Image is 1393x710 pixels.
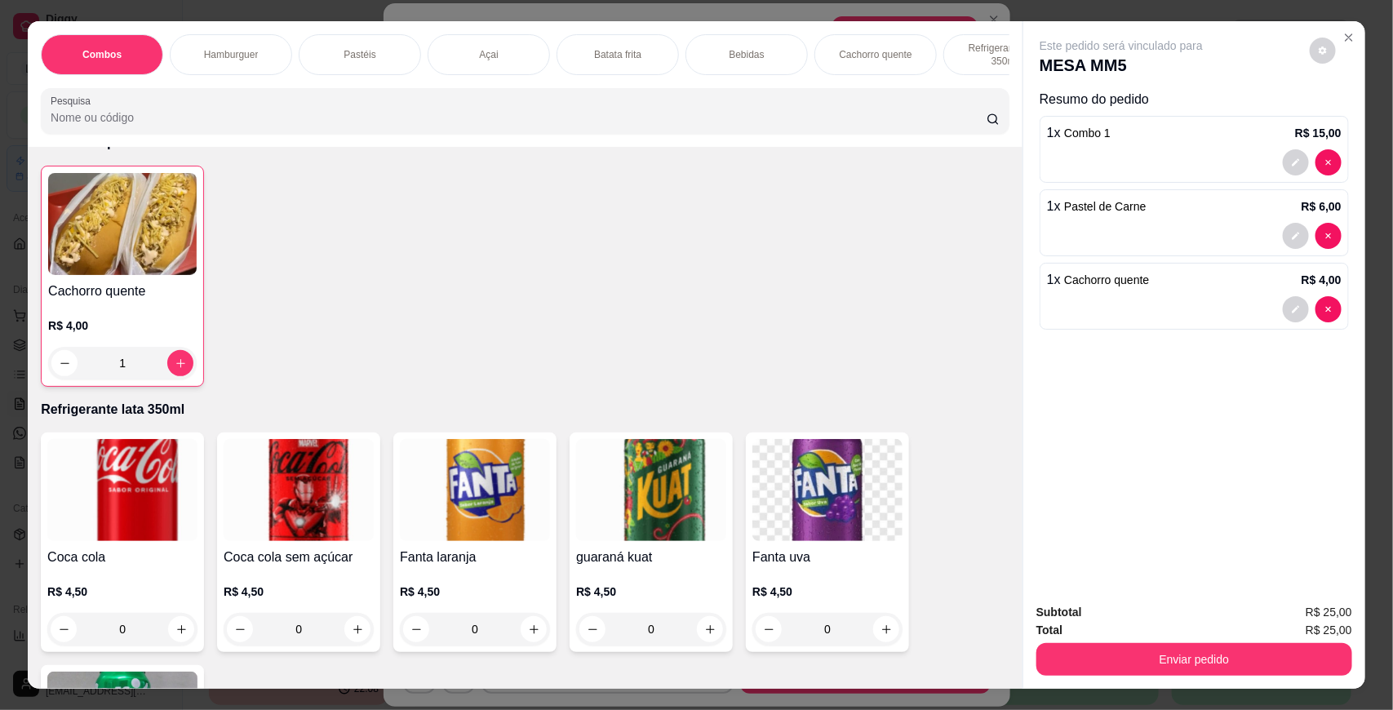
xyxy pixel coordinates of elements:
[51,94,96,108] label: Pesquisa
[839,48,912,61] p: Cachorro quente
[403,616,429,642] button: decrease-product-quantity
[576,439,726,541] img: product-image
[1315,296,1342,322] button: decrease-product-quantity
[1295,125,1342,141] p: R$ 15,00
[1064,200,1146,213] span: Pastel de Carne
[1040,38,1203,54] p: Este pedido será vinculado para
[1306,603,1352,621] span: R$ 25,00
[1315,223,1342,249] button: decrease-product-quantity
[48,282,197,301] h4: Cachorro quente
[957,42,1052,68] p: Refrigerante lata 350ml
[756,616,782,642] button: decrease-product-quantity
[48,317,197,334] p: R$ 4,00
[47,548,197,567] h4: Coca cola
[1064,273,1149,286] span: Cachorro quente
[41,400,1009,419] p: Refrigerante lata 350ml
[224,584,374,600] p: R$ 4,50
[82,48,122,61] p: Combos
[1302,198,1342,215] p: R$ 6,00
[344,48,375,61] p: Pastéis
[697,616,723,642] button: increase-product-quantity
[204,48,259,61] p: Hamburguer
[400,439,550,541] img: product-image
[1064,126,1111,140] span: Combo 1
[167,350,193,376] button: increase-product-quantity
[1336,24,1362,51] button: Close
[594,48,641,61] p: Batata frita
[51,350,78,376] button: decrease-product-quantity
[47,439,197,541] img: product-image
[1310,38,1336,64] button: decrease-product-quantity
[51,109,987,126] input: Pesquisa
[1306,621,1352,639] span: R$ 25,00
[227,616,253,642] button: decrease-product-quantity
[1040,54,1203,77] p: MESA MM5
[479,48,498,61] p: Açai
[224,548,374,567] h4: Coca cola sem açúcar
[168,616,194,642] button: increase-product-quantity
[752,584,903,600] p: R$ 4,50
[1047,123,1111,143] p: 1 x
[1036,606,1082,619] strong: Subtotal
[1283,149,1309,175] button: decrease-product-quantity
[344,616,370,642] button: increase-product-quantity
[576,584,726,600] p: R$ 4,50
[752,439,903,541] img: product-image
[873,616,899,642] button: increase-product-quantity
[576,548,726,567] h4: guaraná kuat
[1047,197,1147,216] p: 1 x
[521,616,547,642] button: increase-product-quantity
[51,616,77,642] button: decrease-product-quantity
[1036,643,1352,676] button: Enviar pedido
[1040,90,1349,109] p: Resumo do pedido
[729,48,764,61] p: Bebidas
[1036,623,1062,637] strong: Total
[400,548,550,567] h4: Fanta laranja
[1302,272,1342,288] p: R$ 4,00
[47,584,197,600] p: R$ 4,50
[1283,296,1309,322] button: decrease-product-quantity
[1047,270,1150,290] p: 1 x
[1283,223,1309,249] button: decrease-product-quantity
[48,173,197,275] img: product-image
[400,584,550,600] p: R$ 4,50
[1315,149,1342,175] button: decrease-product-quantity
[579,616,606,642] button: decrease-product-quantity
[752,548,903,567] h4: Fanta uva
[224,439,374,541] img: product-image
